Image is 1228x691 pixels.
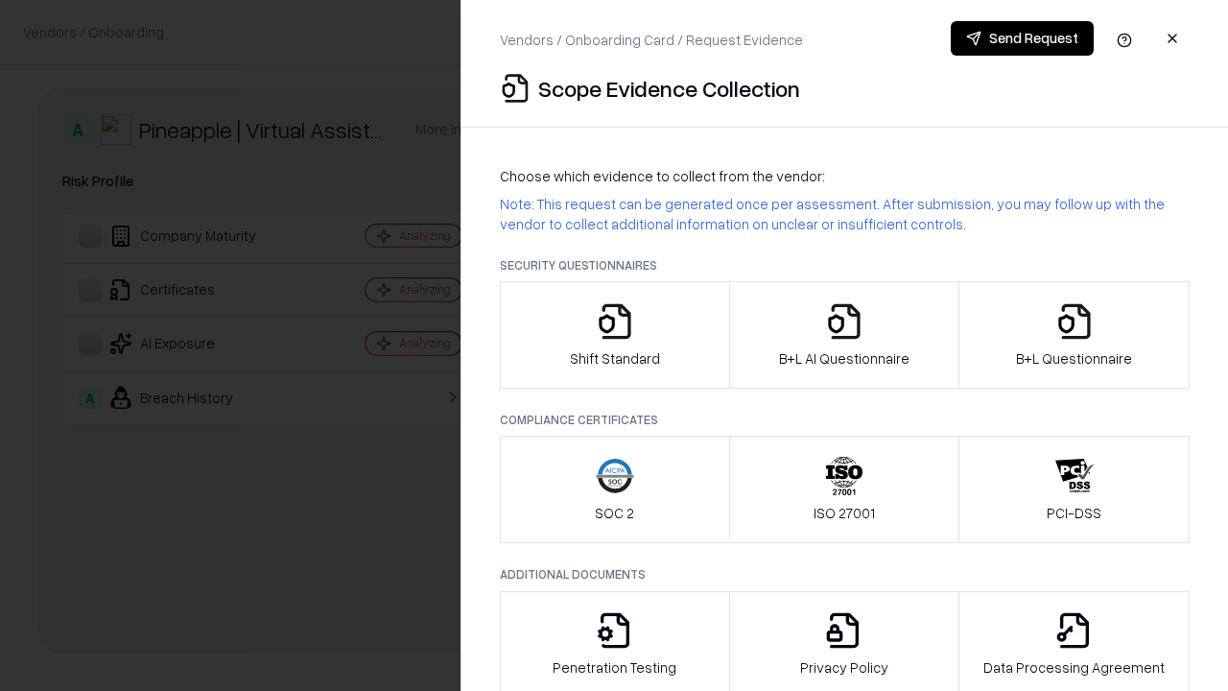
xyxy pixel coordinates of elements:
p: B+L Questionnaire [1016,348,1132,369]
p: Shift Standard [570,348,660,369]
p: Penetration Testing [553,657,676,678]
p: ISO 27001 [814,503,875,523]
p: Note: This request can be generated once per assessment. After submission, you may follow up with... [500,194,1190,234]
p: Scope Evidence Collection [538,73,800,104]
p: Security Questionnaires [500,257,1190,274]
button: SOC 2 [500,436,730,543]
p: Choose which evidence to collect from the vendor: [500,166,1190,186]
button: ISO 27001 [729,436,960,543]
p: Privacy Policy [800,657,888,678]
p: B+L AI Questionnaire [779,348,909,369]
p: Vendors / Onboarding Card / Request Evidence [500,30,803,50]
p: Additional Documents [500,566,1190,583]
button: Send Request [951,21,1094,56]
button: B+L Questionnaire [958,281,1190,389]
p: Compliance Certificates [500,412,1190,428]
p: Data Processing Agreement [983,657,1165,678]
p: SOC 2 [595,503,634,523]
button: PCI-DSS [958,436,1190,543]
p: PCI-DSS [1047,503,1101,523]
button: B+L AI Questionnaire [729,281,960,389]
button: Shift Standard [500,281,730,389]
